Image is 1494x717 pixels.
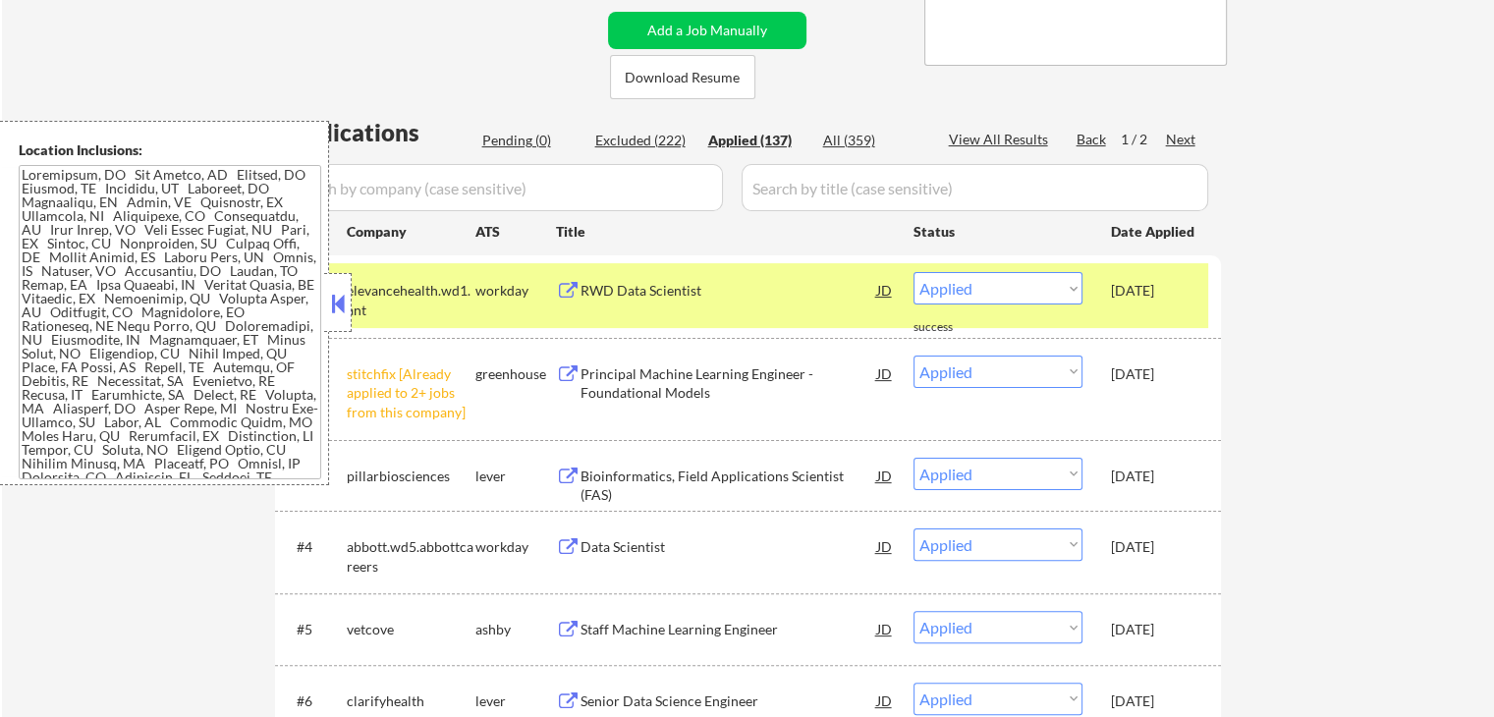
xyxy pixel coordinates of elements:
div: Data Scientist [581,537,877,557]
div: 1 / 2 [1121,130,1166,149]
div: Pending (0) [482,131,581,150]
div: Senior Data Science Engineer [581,691,877,711]
div: Next [1166,130,1197,149]
div: stitchfix [Already applied to 2+ jobs from this company] [347,364,475,422]
button: Download Resume [610,55,755,99]
div: #4 [297,537,331,557]
div: lever [475,467,556,486]
div: JD [875,356,895,391]
div: Title [556,222,895,242]
div: elevancehealth.wd1.ant [347,281,475,319]
div: pillarbiosciences [347,467,475,486]
div: abbott.wd5.abbottcareers [347,537,475,576]
div: lever [475,691,556,711]
div: Location Inclusions: [19,140,321,160]
div: Date Applied [1111,222,1197,242]
div: [DATE] [1111,364,1197,384]
div: vetcove [347,620,475,639]
input: Search by company (case sensitive) [281,164,723,211]
div: JD [875,272,895,307]
div: JD [875,458,895,493]
div: JD [875,611,895,646]
div: success [913,319,992,336]
div: [DATE] [1111,281,1197,301]
div: Principal Machine Learning Engineer - Foundational Models [581,364,877,403]
div: Staff Machine Learning Engineer [581,620,877,639]
input: Search by title (case sensitive) [742,164,1208,211]
div: #5 [297,620,331,639]
button: Add a Job Manually [608,12,806,49]
div: workday [475,537,556,557]
div: All (359) [823,131,921,150]
div: greenhouse [475,364,556,384]
div: Company [347,222,475,242]
div: Back [1077,130,1108,149]
div: Applied (137) [708,131,806,150]
div: [DATE] [1111,691,1197,711]
div: ATS [475,222,556,242]
div: Bioinformatics, Field Applications Scientist (FAS) [581,467,877,505]
div: JD [875,528,895,564]
div: Status [913,213,1082,248]
div: View All Results [949,130,1054,149]
div: clarifyhealth [347,691,475,711]
div: ashby [475,620,556,639]
div: Applications [281,121,475,144]
div: #6 [297,691,331,711]
div: [DATE] [1111,620,1197,639]
div: [DATE] [1111,467,1197,486]
div: RWD Data Scientist [581,281,877,301]
div: workday [475,281,556,301]
div: [DATE] [1111,537,1197,557]
div: Excluded (222) [595,131,693,150]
